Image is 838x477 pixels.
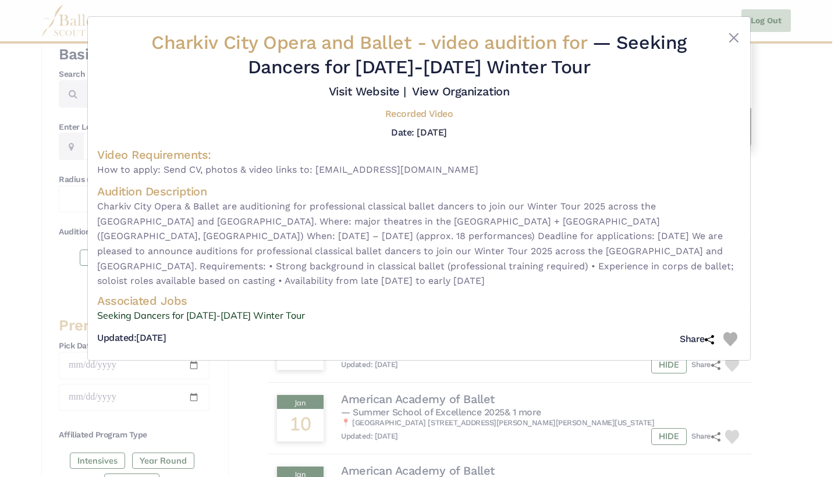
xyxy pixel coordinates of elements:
[97,184,741,199] h4: Audition Description
[385,108,453,120] h5: Recorded Video
[97,293,741,308] h4: Associated Jobs
[431,31,587,54] span: video audition for
[97,148,211,162] span: Video Requirements:
[97,199,741,289] span: Charkiv City Opera & Ballet are auditioning for professional classical ballet dancers to join our...
[329,84,406,98] a: Visit Website |
[97,332,136,343] span: Updated:
[391,127,446,138] h5: Date: [DATE]
[97,162,741,177] span: How to apply: Send CV, photos & video links to: [EMAIL_ADDRESS][DOMAIN_NAME]
[97,332,166,344] h5: [DATE]
[680,333,714,346] h5: Share
[412,84,509,98] a: View Organization
[248,31,687,78] span: — Seeking Dancers for [DATE]-[DATE] Winter Tour
[727,31,741,45] button: Close
[97,308,741,323] a: Seeking Dancers for [DATE]-[DATE] Winter Tour
[151,31,592,54] span: Charkiv City Opera and Ballet -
